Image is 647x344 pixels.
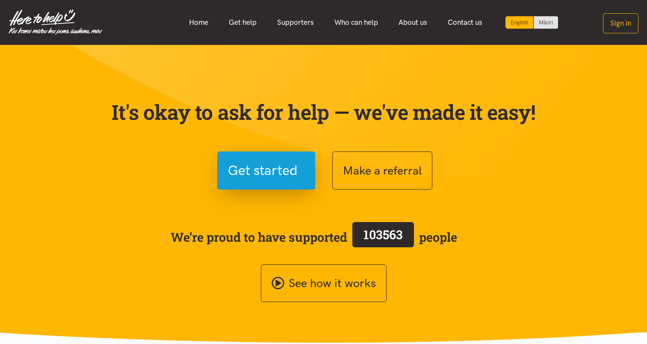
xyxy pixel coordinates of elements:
img: Home [9,9,102,35]
a: Supporters [267,13,324,32]
a: About us [388,13,437,32]
span: Get started [228,160,298,181]
button: Make a referral [332,151,432,190]
button: Get started [217,151,315,190]
a: Who can help [324,13,388,32]
a: Get help [219,13,267,32]
a: See how it works [261,264,387,302]
span: We’re proud to have supported people [171,220,457,254]
a: Switch to Te Reo Māori [534,16,558,29]
a: 103563 [347,220,419,254]
a: Contact us [437,13,493,32]
div: Current language [505,16,534,29]
p: It's okay to ask for help — we've made it easy! [110,100,538,125]
button: Sign in [603,13,638,33]
span: 103563 [363,226,403,243]
div: Language toggle [505,16,558,29]
a: Home [179,13,219,32]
